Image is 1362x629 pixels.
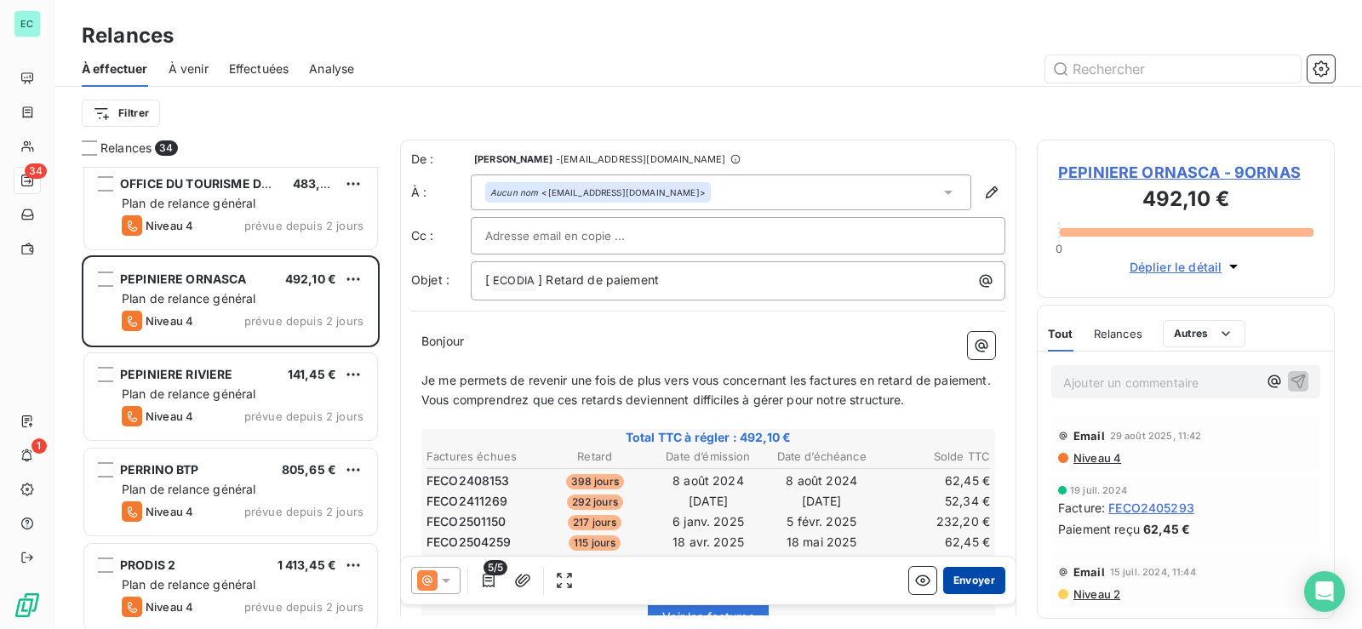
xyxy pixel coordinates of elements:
[539,448,650,466] th: Retard
[490,186,706,198] div: <[EMAIL_ADDRESS][DOMAIN_NAME]>
[569,535,621,551] span: 115 jours
[421,392,905,407] span: Vous comprendrez que ces retards deviennent difficiles à gérer pour notre structure.
[146,314,193,328] span: Niveau 4
[1108,499,1194,517] span: FECO2405293
[943,567,1005,594] button: Envoyer
[1125,257,1248,277] button: Déplier le détail
[120,462,199,477] span: PERRINO BTP
[146,505,193,518] span: Niveau 4
[122,577,255,592] span: Plan de relance général
[879,448,991,466] th: Solde TTC
[278,558,337,572] span: 1 413,45 €
[14,592,41,619] img: Logo LeanPay
[1073,429,1105,443] span: Email
[244,600,363,614] span: prévue depuis 2 jours
[82,20,174,51] h3: Relances
[568,515,621,530] span: 217 jours
[421,373,991,387] span: Je me permets de revenir une fois de plus vers vous concernant les factures en retard de paiement.
[122,386,255,401] span: Plan de relance général
[652,492,764,511] td: [DATE]
[411,184,471,201] label: À :
[766,533,878,552] td: 18 mai 2025
[766,492,878,511] td: [DATE]
[474,154,552,164] span: [PERSON_NAME]
[538,272,659,287] span: ] Retard de paiement
[1056,242,1062,255] span: 0
[1143,520,1190,538] span: 62,45 €
[411,227,471,244] label: Cc :
[426,554,512,571] span: FECO2507240
[766,553,878,572] td: 9 août 2025
[484,560,507,575] span: 5/5
[879,533,991,552] td: 62,45 €
[1073,565,1105,579] span: Email
[556,154,725,164] span: - [EMAIL_ADDRESS][DOMAIN_NAME]
[1058,499,1105,517] span: Facture :
[285,272,336,286] span: 492,10 €
[485,223,668,249] input: Adresse email en copie ...
[567,495,623,510] span: 292 jours
[879,492,991,511] td: 52,34 €
[1070,485,1127,495] span: 19 juil. 2024
[1072,451,1121,465] span: Niveau 4
[100,140,152,157] span: Relances
[25,163,47,179] span: 34
[652,472,764,490] td: 8 août 2024
[244,219,363,232] span: prévue depuis 2 jours
[244,314,363,328] span: prévue depuis 2 jours
[485,272,489,287] span: [
[879,512,991,531] td: 232,20 €
[490,272,537,291] span: ECODIA
[1163,320,1245,347] button: Autres
[652,533,764,552] td: 18 avr. 2025
[1110,567,1196,577] span: 15 juil. 2024, 11:44
[426,472,510,489] span: FECO2408153
[426,448,537,466] th: Factures échues
[169,60,209,77] span: À venir
[662,609,754,624] span: Voir les factures
[1058,184,1313,218] h3: 492,10 €
[1094,327,1142,340] span: Relances
[1048,327,1073,340] span: Tout
[1304,571,1345,612] div: Open Intercom Messenger
[1058,520,1140,538] span: Paiement reçu
[426,513,506,530] span: FECO2501150
[1058,161,1313,184] span: PEPINIERE ORNASCA - 9ORNAS
[426,534,512,551] span: FECO2504259
[421,334,464,348] span: Bonjour
[652,553,764,572] td: 10 juil. 2025
[490,186,538,198] em: Aucun nom
[82,100,160,127] button: Filtrer
[120,272,247,286] span: PEPINIERE ORNASCA
[293,176,346,191] span: 483,37 €
[411,272,449,287] span: Objet :
[766,448,878,466] th: Date d’échéance
[122,482,255,496] span: Plan de relance général
[288,367,336,381] span: 141,45 €
[309,60,354,77] span: Analyse
[155,140,177,156] span: 34
[879,553,991,572] td: 82,66 €
[1110,431,1202,441] span: 29 août 2025, 11:42
[426,493,508,510] span: FECO2411269
[146,600,193,614] span: Niveau 4
[282,462,336,477] span: 805,65 €
[244,505,363,518] span: prévue depuis 2 jours
[411,151,471,168] span: De :
[120,558,175,572] span: PRODIS 2
[146,409,193,423] span: Niveau 4
[31,438,47,454] span: 1
[424,429,993,446] span: Total TTC à régler : 492,10 €
[766,472,878,490] td: 8 août 2024
[566,474,624,489] span: 398 jours
[120,176,315,191] span: OFFICE DU TOURISME DE ZONZA
[229,60,289,77] span: Effectuées
[879,472,991,490] td: 62,45 €
[146,219,193,232] span: Niveau 4
[82,167,380,629] div: grid
[82,60,148,77] span: À effectuer
[1130,258,1222,276] span: Déplier le détail
[244,409,363,423] span: prévue depuis 2 jours
[122,291,255,306] span: Plan de relance général
[1045,55,1301,83] input: Rechercher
